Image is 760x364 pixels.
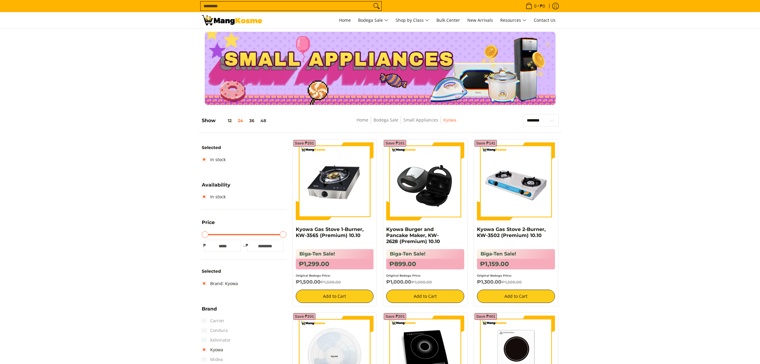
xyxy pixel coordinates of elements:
[296,226,364,238] a: Kyowa Gas Stove 1-Burner, KW-3565 (Premium) 10.10
[355,12,391,28] a: Bodega Sale
[500,17,527,24] span: Resources
[467,17,493,23] span: New Arrivals
[386,274,421,277] small: Original Bodega Price:
[497,12,530,28] a: Resources
[336,12,354,28] a: Home
[372,2,381,11] button: Search
[385,141,405,145] span: Save ₱101
[386,142,464,220] img: kyowa-burger-and-pancake-maker-premium-full-view-mang-kosme
[202,326,228,335] span: Condura
[411,280,432,284] del: ₱1,000.00
[216,118,235,123] button: 12
[202,335,231,345] span: Kelvinator
[386,279,464,285] h6: ₱1,000.00
[296,279,374,285] h6: ₱1,500.00
[477,259,555,269] h6: ₱1,159.00
[202,15,262,25] img: Small Appliances l Mang Kosme: Home Appliances Warehouse Sale Kyowa
[393,12,432,28] a: Shop by Class
[385,315,405,318] span: Save ₱201
[202,192,226,202] a: In stock
[433,12,463,28] a: Bulk Center
[202,307,217,316] summary: Open
[396,17,429,24] span: Shop by Class
[477,279,555,285] h6: ₱1,300.00
[244,242,250,249] span: ₱
[202,307,217,311] span: Brand
[534,17,556,23] span: Contact Us
[477,142,555,220] img: kyowa-2-burner-gas-stove-stainless-steel-premium-full-view-mang-kosme
[539,4,546,8] span: ₱0
[295,141,314,145] span: Save ₱201
[533,4,537,8] span: 0
[358,17,388,24] span: Bodega Sale
[321,280,341,284] del: ₱1,500.00
[202,269,286,274] h6: Selected
[524,3,547,9] span: •
[202,316,224,326] span: Carrier
[357,117,368,123] a: Home
[373,117,398,123] a: Bodega Sale
[464,12,496,28] a: New Arrivals
[202,220,215,225] span: Price
[295,315,314,318] span: Save ₱201
[477,226,546,238] a: Kyowa Gas Stove 2-Burner, KW-3502 (Premium) 10.10
[501,280,522,284] del: ₱1,300.00
[296,274,331,277] small: Original Bodega Price:
[476,141,495,145] span: Save ₱141
[202,220,215,229] summary: Open
[202,155,226,164] a: In stock
[202,145,286,151] h6: Selected
[477,274,512,277] small: Original Bodega Price:
[531,12,559,28] a: Contact Us
[296,259,374,269] h6: ₱1,299.00
[403,117,438,123] a: Small Appliances
[202,279,238,288] a: Brand: Kyowa
[246,118,257,123] button: 36
[235,118,246,123] button: 24
[386,226,440,244] a: Kyowa Burger and Pancake Maker, KW-2628 (Premium) 10.10
[386,259,464,269] h6: ₱899.00
[386,290,464,303] button: Add to Cart
[202,242,208,249] span: ₱
[476,315,495,318] span: Save ₱401
[202,345,223,355] a: Kyowa
[443,116,456,124] span: Kyowa
[202,183,230,187] span: Availability
[202,118,269,124] h5: Show
[436,17,460,23] span: Bulk Center
[202,183,230,192] summary: Open
[314,116,499,130] nav: Breadcrumbs
[339,17,351,23] span: Home
[268,12,559,28] nav: Main Menu
[296,142,374,220] img: kyowa-tempered-glass-single-gas-burner-full-view-mang-kosme
[296,290,374,303] button: Add to Cart
[477,290,555,303] button: Add to Cart
[257,118,269,123] button: 48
